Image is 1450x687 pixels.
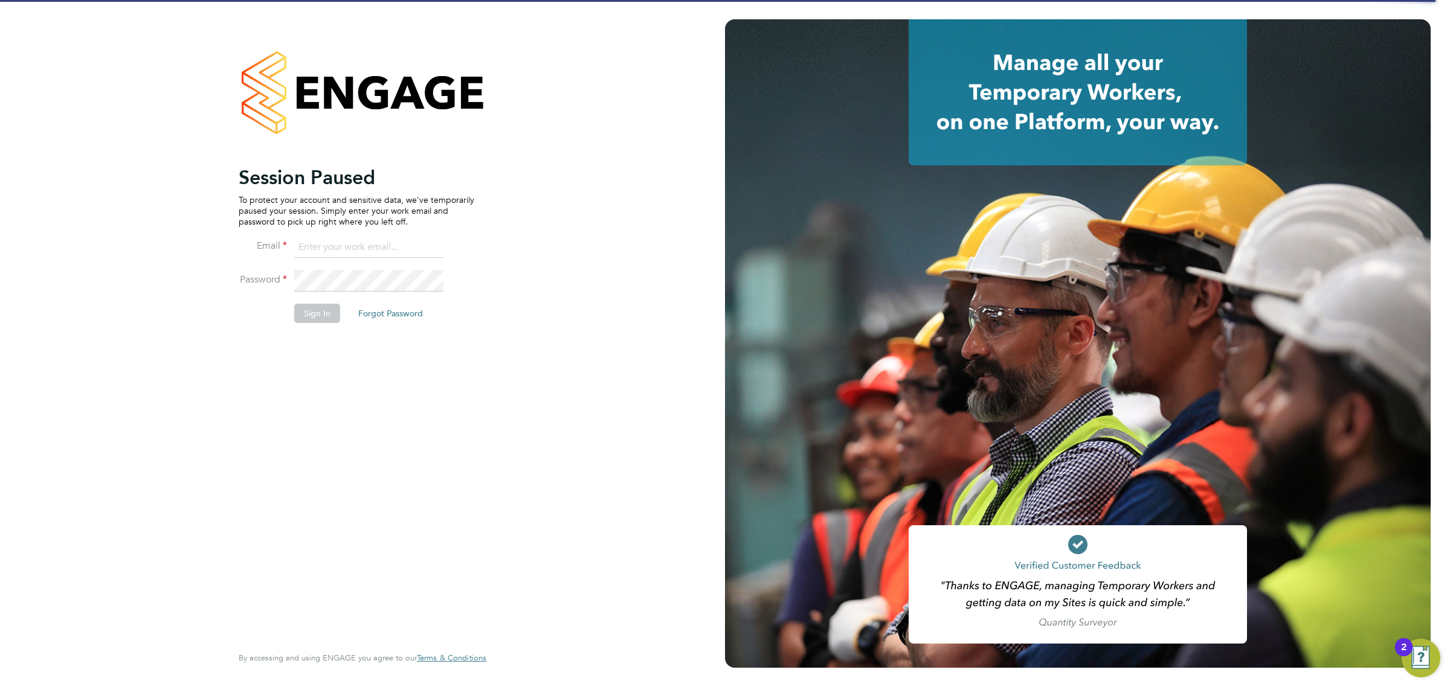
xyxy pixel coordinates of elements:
span: By accessing and using ENGAGE you agree to our [239,653,486,663]
label: Password [239,273,287,286]
input: Enter your work email... [294,237,443,258]
span: Terms & Conditions [417,653,486,663]
div: 2 [1401,647,1406,663]
h2: Session Paused [239,165,474,190]
a: Terms & Conditions [417,653,486,663]
button: Open Resource Center, 2 new notifications [1402,639,1440,677]
button: Sign In [294,304,340,323]
label: Email [239,240,287,252]
p: To protect your account and sensitive data, we've temporarily paused your session. Simply enter y... [239,194,474,228]
button: Forgot Password [349,304,433,323]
